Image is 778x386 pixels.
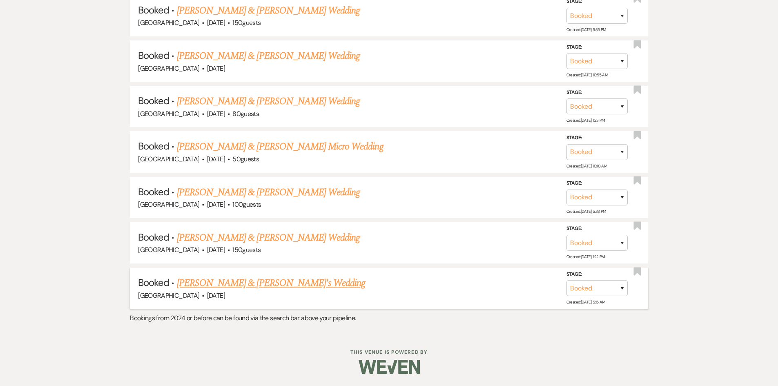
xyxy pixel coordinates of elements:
[138,276,169,289] span: Booked
[177,3,360,18] a: [PERSON_NAME] & [PERSON_NAME] Wedding
[138,64,199,73] span: [GEOGRAPHIC_DATA]
[207,245,225,254] span: [DATE]
[566,118,605,123] span: Created: [DATE] 1:23 PM
[177,185,360,200] a: [PERSON_NAME] & [PERSON_NAME] Wedding
[138,109,199,118] span: [GEOGRAPHIC_DATA]
[207,64,225,73] span: [DATE]
[177,276,366,290] a: [PERSON_NAME] & [PERSON_NAME]'s Wedding
[232,155,259,163] span: 50 guests
[177,49,360,63] a: [PERSON_NAME] & [PERSON_NAME] Wedding
[232,200,261,209] span: 100 guests
[138,291,199,300] span: [GEOGRAPHIC_DATA]
[207,155,225,163] span: [DATE]
[566,88,628,97] label: Stage:
[566,43,628,52] label: Stage:
[566,179,628,188] label: Stage:
[207,109,225,118] span: [DATE]
[138,140,169,152] span: Booked
[566,254,605,259] span: Created: [DATE] 1:22 PM
[138,200,199,209] span: [GEOGRAPHIC_DATA]
[232,245,261,254] span: 150 guests
[138,185,169,198] span: Booked
[138,49,169,62] span: Booked
[177,139,383,154] a: [PERSON_NAME] & [PERSON_NAME] Micro Wedding
[207,200,225,209] span: [DATE]
[177,94,360,109] a: [PERSON_NAME] & [PERSON_NAME] Wedding
[177,230,360,245] a: [PERSON_NAME] & [PERSON_NAME] Wedding
[566,134,628,143] label: Stage:
[138,18,199,27] span: [GEOGRAPHIC_DATA]
[566,163,607,169] span: Created: [DATE] 10:10 AM
[138,245,199,254] span: [GEOGRAPHIC_DATA]
[566,270,628,279] label: Stage:
[232,109,259,118] span: 80 guests
[566,72,608,78] span: Created: [DATE] 10:55 AM
[207,18,225,27] span: [DATE]
[138,231,169,243] span: Booked
[566,299,605,305] span: Created: [DATE] 5:15 AM
[138,94,169,107] span: Booked
[566,224,628,233] label: Stage:
[130,313,648,324] p: Bookings from 2024 or before can be found via the search bar above your pipeline.
[138,4,169,16] span: Booked
[232,18,261,27] span: 150 guests
[207,291,225,300] span: [DATE]
[138,155,199,163] span: [GEOGRAPHIC_DATA]
[566,209,606,214] span: Created: [DATE] 5:33 PM
[566,27,606,32] span: Created: [DATE] 5:35 PM
[359,353,420,381] img: Weven Logo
